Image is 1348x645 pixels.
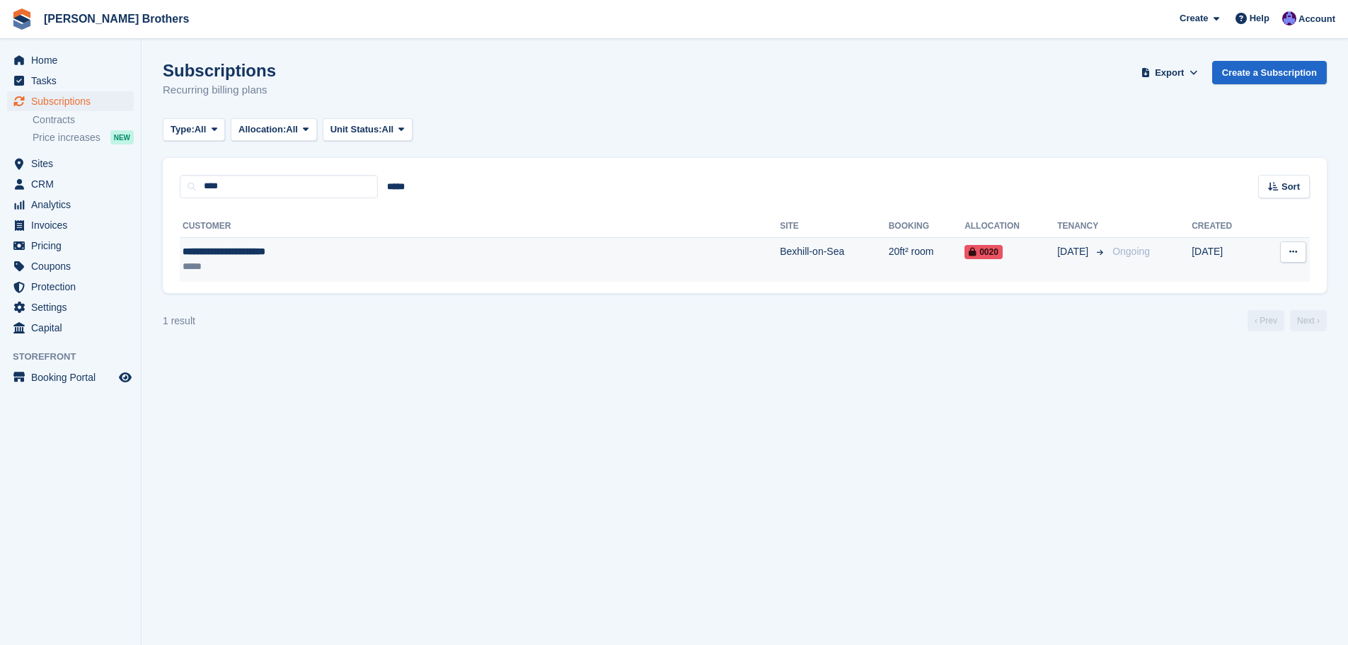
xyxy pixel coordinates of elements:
span: Pricing [31,236,116,256]
span: Account [1298,12,1335,26]
th: Booking [889,215,965,238]
a: Create a Subscription [1212,61,1327,84]
span: Sites [31,154,116,173]
span: Unit Status: [330,122,382,137]
span: [DATE] [1057,244,1091,259]
span: 0020 [964,245,1003,259]
a: menu [7,154,134,173]
span: Tasks [31,71,116,91]
h1: Subscriptions [163,61,276,80]
a: menu [7,215,134,235]
img: Becca Clark [1282,11,1296,25]
div: NEW [110,130,134,144]
a: menu [7,71,134,91]
a: menu [7,256,134,276]
th: Allocation [964,215,1057,238]
th: Site [780,215,888,238]
nav: Page [1245,310,1330,331]
span: CRM [31,174,116,194]
span: Price increases [33,131,100,144]
span: All [382,122,394,137]
a: Contracts [33,113,134,127]
a: Price increases NEW [33,130,134,145]
a: menu [7,50,134,70]
p: Recurring billing plans [163,82,276,98]
img: stora-icon-8386f47178a22dfd0bd8f6a31ec36ba5ce8667c1dd55bd0f319d3a0aa187defe.svg [11,8,33,30]
a: menu [7,318,134,338]
a: menu [7,236,134,256]
span: Storefront [13,350,141,364]
span: Settings [31,297,116,317]
a: menu [7,174,134,194]
button: Type: All [163,118,225,142]
span: Analytics [31,195,116,215]
span: Allocation: [238,122,286,137]
span: Coupons [31,256,116,276]
span: All [195,122,207,137]
td: [DATE] [1192,237,1260,282]
button: Export [1139,61,1201,84]
span: All [286,122,298,137]
span: Capital [31,318,116,338]
a: menu [7,367,134,387]
a: menu [7,91,134,111]
span: Invoices [31,215,116,235]
td: Bexhill-on-Sea [780,237,888,282]
span: Create [1180,11,1208,25]
span: Type: [171,122,195,137]
a: [PERSON_NAME] Brothers [38,7,195,30]
a: menu [7,277,134,297]
span: Home [31,50,116,70]
span: Sort [1281,180,1300,194]
th: Customer [180,215,780,238]
a: menu [7,297,134,317]
span: Ongoing [1112,246,1150,257]
span: Export [1155,66,1184,80]
div: 1 result [163,314,195,329]
span: Protection [31,277,116,297]
span: Subscriptions [31,91,116,111]
th: Tenancy [1057,215,1107,238]
a: menu [7,195,134,215]
td: 20ft² room [889,237,965,282]
span: Help [1250,11,1269,25]
span: Booking Portal [31,367,116,387]
a: Next [1290,310,1327,331]
button: Allocation: All [231,118,317,142]
a: Preview store [117,369,134,386]
button: Unit Status: All [323,118,413,142]
a: Previous [1248,310,1284,331]
th: Created [1192,215,1260,238]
